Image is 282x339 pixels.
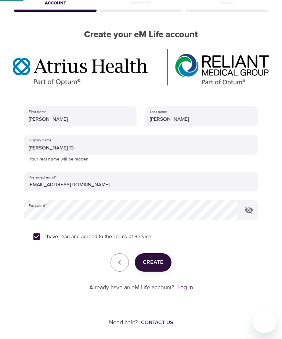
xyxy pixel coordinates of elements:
a: Terms of Service [113,233,151,241]
p: Your real name will be hidden. [29,156,253,163]
iframe: Button to launch messaging window [253,310,276,333]
span: Create [143,258,163,267]
span: I have read and agreed to the [44,233,151,241]
p: Already have an eM Life account? [89,283,174,292]
p: Need help? [109,318,138,327]
div: Contact us [141,319,173,326]
img: Optum%20MA_AtriusReliant.png [13,49,269,86]
h2: Create your eM Life account [12,29,270,40]
a: Contact us [138,319,173,326]
button: Create [135,253,171,272]
a: Log in [177,284,193,291]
